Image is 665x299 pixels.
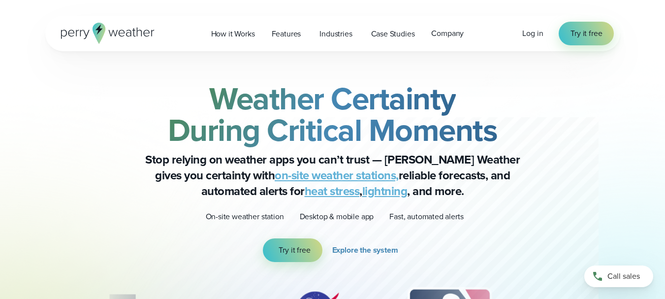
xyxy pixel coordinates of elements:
a: on-site weather stations, [275,166,399,184]
a: How it Works [203,24,263,44]
p: On-site weather station [206,211,284,223]
span: How it Works [211,28,255,40]
a: heat stress [305,182,360,200]
p: Desktop & mobile app [300,211,374,223]
a: Try it free [263,238,322,262]
span: Try it free [570,28,602,39]
p: Stop relying on weather apps you can’t trust — [PERSON_NAME] Weather gives you certainty with rel... [136,152,530,199]
a: Log in [522,28,543,39]
span: Case Studies [371,28,415,40]
strong: Weather Certainty During Critical Moments [168,75,498,153]
p: Fast, automated alerts [389,211,463,223]
span: Industries [319,28,352,40]
a: Explore the system [332,238,402,262]
span: Try it free [279,244,310,256]
a: Case Studies [363,24,423,44]
span: Features [272,28,301,40]
a: Try it free [559,22,614,45]
a: Call sales [584,266,653,287]
span: Explore the system [332,244,398,256]
span: Call sales [607,270,640,282]
span: Company [431,28,464,39]
a: lightning [362,182,408,200]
